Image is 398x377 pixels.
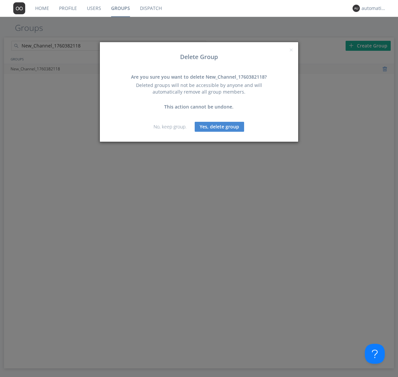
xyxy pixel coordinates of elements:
[13,2,25,14] img: 373638.png
[362,5,386,12] div: automation+dispatcher0014
[353,5,360,12] img: 373638.png
[128,82,270,95] div: Deleted groups will not be accessible by anyone and will automatically remove all group members.
[289,45,293,54] span: ×
[154,123,186,130] a: No, keep group.
[105,54,293,60] h3: Delete Group
[128,104,270,110] div: This action cannot be undone.
[128,74,270,80] div: Are you sure you want to delete New_Channel_1760382118?
[195,122,244,132] button: Yes, delete group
